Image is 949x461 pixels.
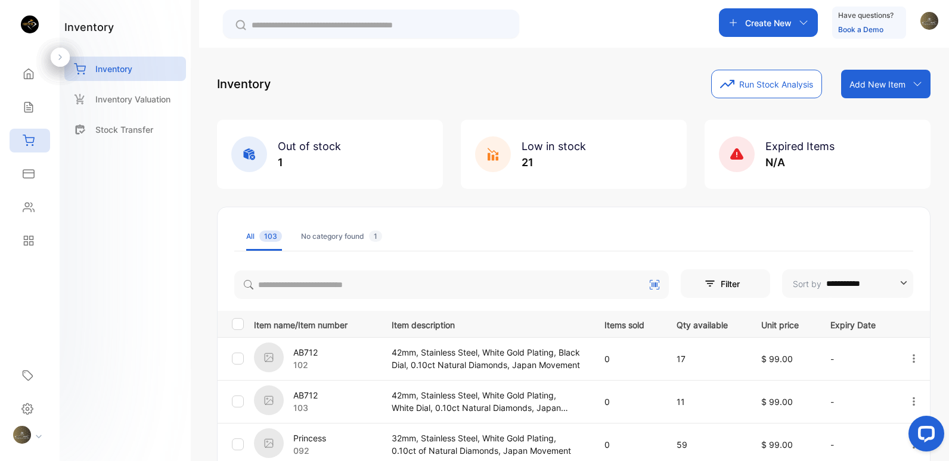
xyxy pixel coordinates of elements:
p: Stock Transfer [95,123,153,136]
span: Expired Items [765,140,835,152]
img: avatar [920,12,938,30]
p: Item description [392,316,581,331]
p: 102 [293,359,318,371]
button: Create New [719,8,818,37]
a: Stock Transfer [64,117,186,142]
iframe: LiveChat chat widget [899,411,949,461]
span: 1 [369,230,382,242]
p: - [830,353,884,365]
img: item [254,428,284,458]
div: All [246,231,282,242]
p: 0 [604,353,652,365]
p: AB712 [293,346,318,359]
p: 32mm, Stainless Steel, White Gold Plating, 0.10ct of Natural Diamonds, Japan Movement [392,432,581,457]
p: 42mm, Stainless Steel, White Gold Plating, White Dial, 0.10ct Natural Diamonds, Japan Movement [392,389,581,414]
a: Book a Demo [838,25,883,34]
span: Low in stock [522,140,586,152]
p: Have questions? [838,10,894,21]
img: item [254,342,284,372]
button: avatar [920,8,938,37]
p: 42mm, Stainless Steel, White Gold Plating, Black Dial, 0.10ct Natural Diamonds, Japan Movement [392,346,581,371]
p: Expiry Date [830,316,884,331]
p: Inventory Valuation [95,93,170,105]
p: Add New Item [849,78,905,91]
p: 0 [604,438,652,451]
p: N/A [765,154,835,170]
h1: inventory [64,19,114,35]
p: - [830,395,884,408]
p: Inventory [217,75,271,93]
span: 103 [259,230,282,242]
a: Inventory Valuation [64,87,186,111]
span: $ 99.00 [761,440,793,450]
p: Princess [293,432,326,444]
p: 59 [677,438,737,451]
span: $ 99.00 [761,354,793,364]
img: profile [13,426,31,444]
p: Item name/Item number [254,316,377,331]
p: Create New [745,17,792,29]
div: No category found [301,231,382,242]
p: 17 [677,353,737,365]
p: Inventory [95,63,132,75]
p: Unit price [761,316,806,331]
p: AB712 [293,389,318,401]
button: Sort by [782,269,913,298]
p: Sort by [793,278,821,290]
p: - [830,438,884,451]
span: $ 99.00 [761,397,793,407]
button: Run Stock Analysis [711,70,822,98]
a: Inventory [64,57,186,81]
p: 103 [293,401,318,414]
p: 21 [522,154,586,170]
p: 11 [677,395,737,408]
p: Qty available [677,316,737,331]
p: Items sold [604,316,652,331]
span: Out of stock [278,140,341,152]
img: logo [21,15,39,33]
p: 092 [293,444,326,457]
p: 1 [278,154,341,170]
img: item [254,385,284,415]
p: 0 [604,395,652,408]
